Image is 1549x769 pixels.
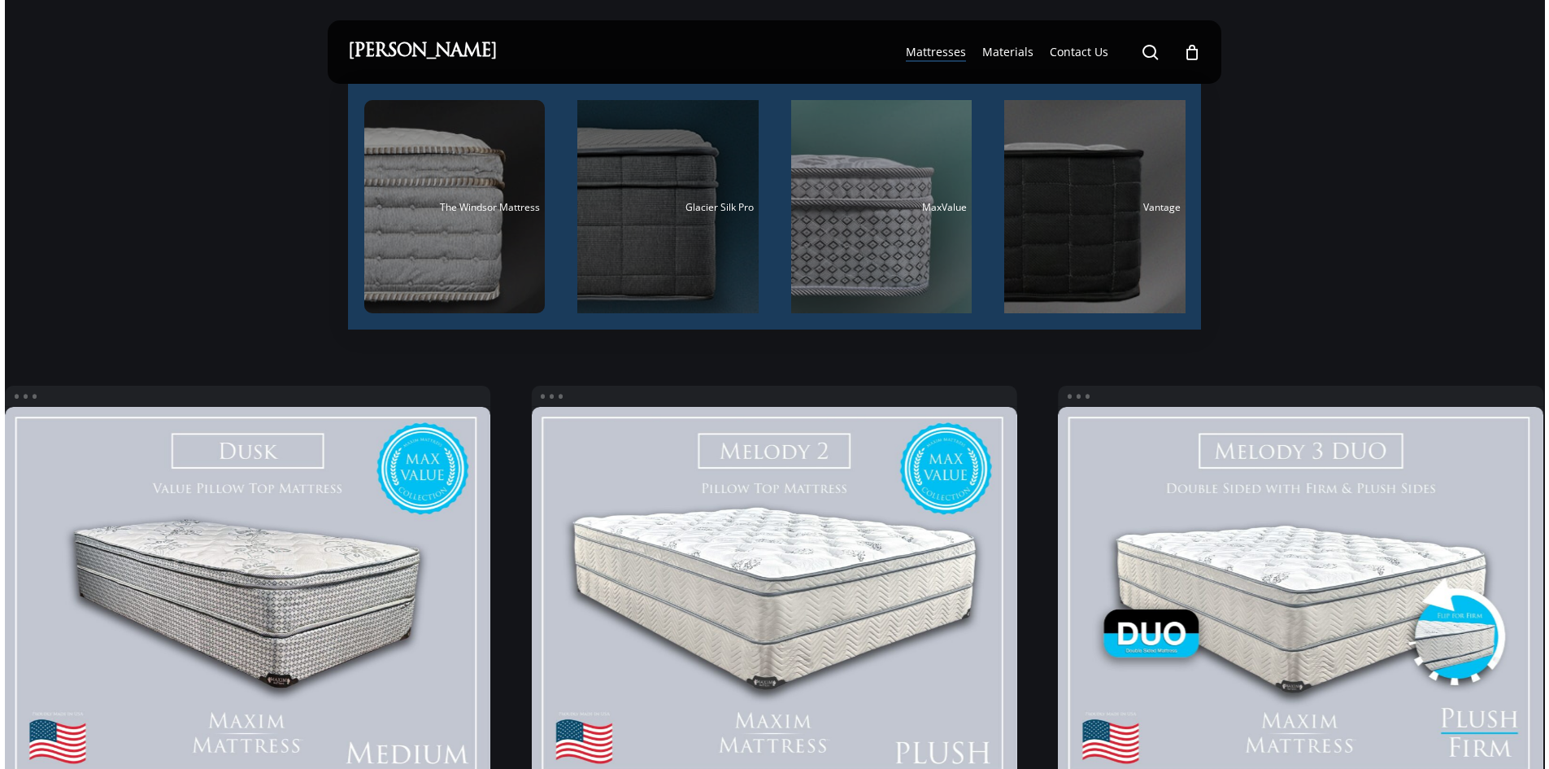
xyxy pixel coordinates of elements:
span: MaxValue [922,200,967,214]
a: Vantage [1004,100,1186,313]
a: MaxValue [791,100,972,313]
a: Contact Us [1050,44,1108,60]
span: Mattresses [906,44,966,59]
nav: Main Menu [898,20,1201,84]
a: [PERSON_NAME] [348,43,497,61]
span: Glacier Silk Pro [685,200,754,214]
a: Glacier Silk Pro [577,100,759,313]
a: Materials [982,44,1033,60]
span: Materials [982,44,1033,59]
span: Vantage [1143,200,1181,214]
a: The Windsor Mattress [364,100,546,313]
span: Contact Us [1050,44,1108,59]
a: Mattresses [906,44,966,60]
span: The Windsor Mattress [440,200,540,214]
a: Cart [1183,43,1201,61]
